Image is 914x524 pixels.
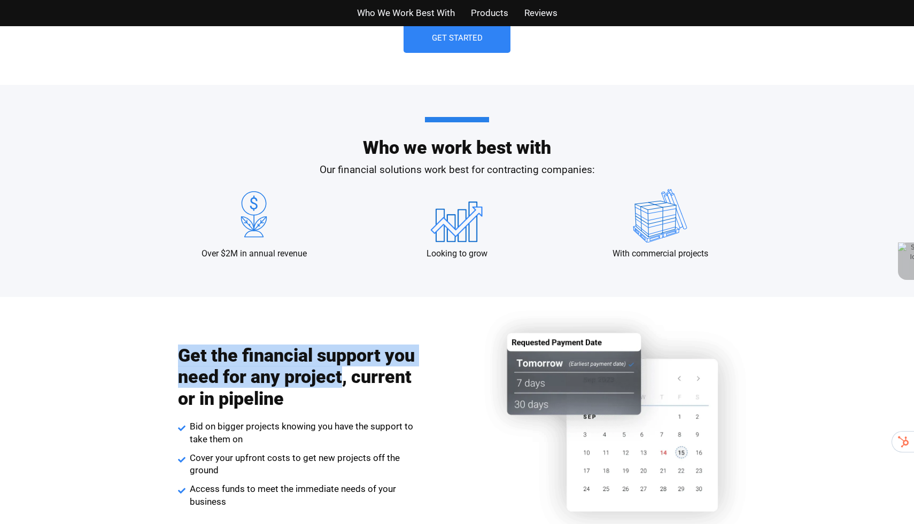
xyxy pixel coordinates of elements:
[202,248,307,260] p: Over $2M in annual revenue
[187,420,419,446] span: Bid on bigger projects knowing you have the support to take them on
[152,117,762,157] h2: Who we work best with
[152,162,762,178] p: Our financial solutions work best for contracting companies:
[432,34,483,42] span: Get Started
[471,5,508,21] a: Products
[187,483,419,509] span: Access funds to meet the immediate needs of your business
[613,248,708,260] p: With commercial projects
[187,452,419,478] span: Cover your upfront costs to get new projects off the ground
[524,5,557,21] a: Reviews
[427,248,487,260] p: Looking to grow
[178,345,419,410] h2: Get the financial support you need for any project, current or in pipeline
[404,24,510,53] a: Get Started
[357,5,455,21] a: Who We Work Best With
